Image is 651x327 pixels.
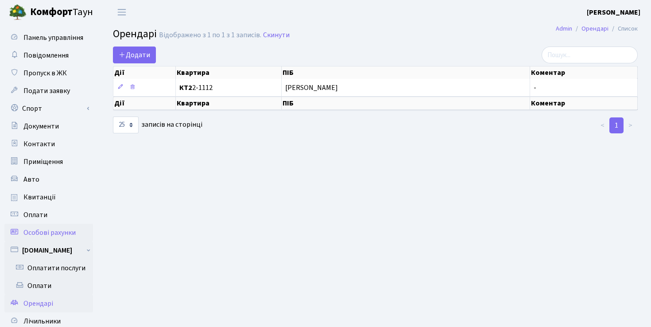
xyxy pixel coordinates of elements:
span: - [534,83,536,93]
span: Контакти [23,139,55,149]
div: Відображено з 1 по 1 з 1 записів. [159,31,261,39]
th: Коментар [530,66,638,79]
img: logo.png [9,4,27,21]
span: 2-1112 [179,84,278,91]
a: Авто [4,171,93,188]
a: [DOMAIN_NAME] [4,241,93,259]
th: Квартира [176,97,282,110]
span: Документи [23,121,59,131]
th: Дії [113,66,176,79]
nav: breadcrumb [542,19,651,38]
a: Подати заявку [4,82,93,100]
a: Спорт [4,100,93,117]
a: Оплати [4,206,93,224]
span: Орендарі [113,26,157,42]
a: Admin [556,24,572,33]
th: ПІБ [282,66,530,79]
input: Пошук... [542,47,638,63]
a: Орендарі [4,295,93,312]
span: Повідомлення [23,51,69,60]
a: Додати [113,47,156,63]
span: Орендарі [23,299,53,308]
b: [PERSON_NAME] [587,8,640,17]
select: записів на сторінці [113,117,139,133]
span: Особові рахунки [23,228,76,237]
a: Приміщення [4,153,93,171]
th: ПІБ [282,97,530,110]
a: Повідомлення [4,47,93,64]
a: Орендарі [581,24,608,33]
a: Пропуск в ЖК [4,64,93,82]
span: Пропуск в ЖК [23,68,67,78]
span: Додати [119,50,150,60]
a: Скинути [263,31,290,39]
th: Коментар [530,97,638,110]
button: Переключити навігацію [111,5,133,19]
a: Оплатити послуги [4,259,93,277]
span: Авто [23,175,39,184]
a: Особові рахунки [4,224,93,241]
span: Квитанції [23,192,56,202]
span: Подати заявку [23,86,70,96]
li: Список [608,24,638,34]
span: Оплати [23,210,47,220]
span: Приміщення [23,157,63,167]
b: Комфорт [30,5,73,19]
span: Лічильники [23,316,61,326]
label: записів на сторінці [113,117,202,133]
span: Панель управління [23,33,83,43]
span: Таун [30,5,93,20]
th: Дії [113,97,176,110]
b: КТ2 [179,83,192,93]
a: [PERSON_NAME] [587,7,640,18]
th: Квартира [176,66,282,79]
a: Панель управління [4,29,93,47]
a: Документи [4,117,93,135]
a: Контакти [4,135,93,153]
a: Квитанції [4,188,93,206]
a: Оплати [4,277,93,295]
span: [PERSON_NAME] [285,84,526,91]
a: 1 [609,117,624,133]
